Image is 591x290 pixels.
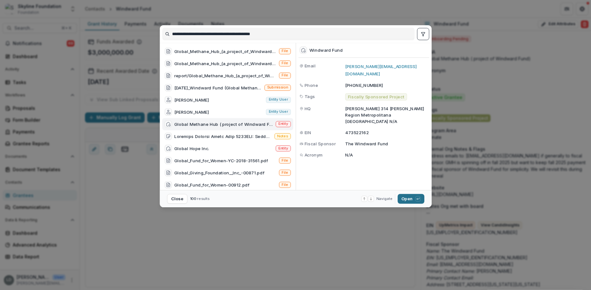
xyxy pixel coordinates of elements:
[197,196,209,201] span: results
[174,72,277,79] div: report/Global_Methane_Hub_(a_project_of_Windward_Fund)-SKY-2023-58246-Grant_Report.pdf
[304,141,336,147] span: Fiscal Sponsor
[174,85,262,91] div: [DATE]_Windward Fund (Global Methane Hub)_3000000 (Unique reporting schedule - does not follow us...
[167,194,187,203] button: Close
[174,121,273,127] div: Global Methane Hub ( project of Windward Fund)
[282,49,288,53] span: File
[174,145,209,152] div: Global Hope Inc.
[304,82,318,88] span: Phone
[398,194,424,203] button: Open
[345,141,428,147] p: The Windward Fund
[345,82,428,88] p: [PHONE_NUMBER]
[174,48,277,55] div: Global_Methane_Hub_(a_project_of_Windward_Fund)-SKY-2023-58246.pdf
[417,28,429,40] button: toggle filters
[282,61,288,65] span: File
[348,94,404,99] span: Fiscally Sponsored Project
[304,63,315,69] span: Email
[304,129,311,136] span: EIN
[267,85,288,90] span: Submission
[345,105,428,125] p: [PERSON_NAME] 314 [PERSON_NAME] Region Metropolitana [GEOGRAPHIC_DATA] N/A
[282,170,288,175] span: File
[345,129,428,136] p: 473522162
[278,122,288,126] span: Entity
[174,109,209,115] div: [PERSON_NAME]
[304,152,322,158] span: Acronym
[174,170,264,176] div: Global_Giving_Foundation__Inc_-00871.pdf
[376,196,392,202] span: Navigate
[282,158,288,163] span: File
[345,152,428,158] p: N/A
[269,97,288,102] span: Entity user
[309,48,343,53] div: Windward Fund
[174,133,272,140] div: Loremips Dolorsi Ametc Adip 5233ELI: Seddoeiu Tempo, Incidid Utla, Etdol Magna, Aliqua EnimadMini...
[174,157,268,164] div: Global_Fund_for_Women-YC-2018-31561.pdf
[190,196,196,201] span: 100
[174,60,277,67] div: Global_Methane_Hub_(a_project_of_Windward_Fund)-SKY-2023-58246-Grant_Agreement_December_27_2023.pdf
[282,73,288,78] span: File
[278,146,288,150] span: Entity
[304,93,315,100] span: Tags
[282,182,288,187] span: File
[174,182,250,188] div: Global_Fund_for_Women-00912.pdf
[174,97,209,103] div: [PERSON_NAME]
[277,134,288,138] span: Notes
[269,110,288,114] span: Entity user
[345,64,416,76] a: [PERSON_NAME][EMAIL_ADDRESS][DOMAIN_NAME]
[304,105,311,112] span: HQ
